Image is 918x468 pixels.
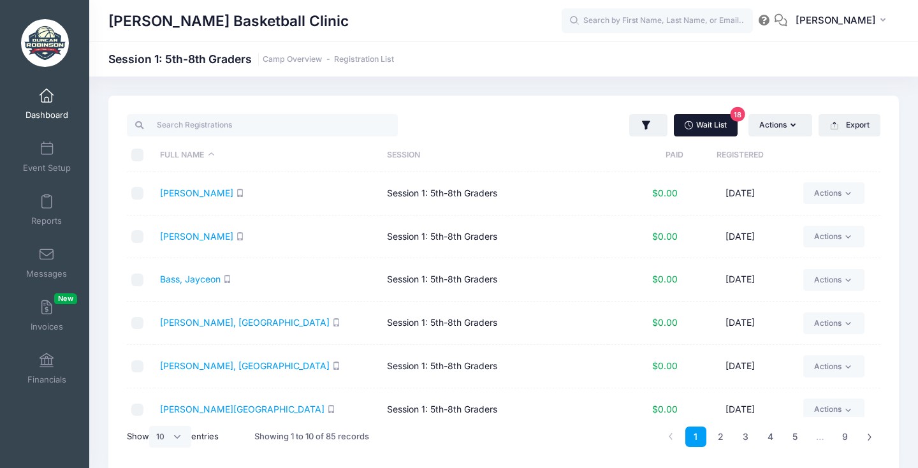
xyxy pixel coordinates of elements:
h1: Session 1: 5th-8th Graders [108,52,394,66]
a: 5 [785,427,806,448]
span: [PERSON_NAME] [796,13,876,27]
td: Session 1: 5th-8th Graders [381,345,608,388]
input: Search by First Name, Last Name, or Email... [562,8,753,34]
span: Messages [26,268,67,279]
span: $0.00 [652,231,678,242]
select: Showentries [149,426,191,448]
a: [PERSON_NAME][GEOGRAPHIC_DATA] [160,404,324,414]
td: [DATE] [683,388,797,432]
a: Financials [17,346,77,391]
span: Reports [31,216,62,226]
td: [DATE] [683,258,797,302]
button: Actions [748,114,812,136]
td: Session 1: 5th-8th Graders [381,302,608,345]
label: Show entries [127,426,219,448]
a: Messages [17,240,77,285]
a: [PERSON_NAME] [160,231,233,242]
a: Bass, Jayceon [160,274,221,284]
a: 3 [735,427,756,448]
th: Paid: activate to sort column ascending [608,138,684,172]
span: $0.00 [652,317,678,328]
a: 1 [685,427,706,448]
i: SMS enabled [223,275,231,283]
th: Session: activate to sort column ascending [381,138,608,172]
i: SMS enabled [332,318,340,326]
td: [DATE] [683,302,797,345]
i: SMS enabled [236,189,244,197]
td: [DATE] [683,216,797,259]
span: Dashboard [25,110,68,121]
a: 9 [834,427,856,448]
span: 18 [731,107,745,122]
span: $0.00 [652,274,678,284]
a: [PERSON_NAME] [160,187,233,198]
a: [PERSON_NAME], [GEOGRAPHIC_DATA] [160,360,330,371]
a: Actions [803,399,864,420]
a: Event Setup [17,135,77,179]
span: Event Setup [23,163,71,173]
a: Reports [17,187,77,232]
a: 4 [760,427,781,448]
td: Session 1: 5th-8th Graders [381,172,608,216]
a: Actions [803,355,864,377]
a: InvoicesNew [17,293,77,338]
span: $0.00 [652,360,678,371]
a: Wait List18 [674,114,738,136]
a: Camp Overview [263,55,322,64]
button: [PERSON_NAME] [787,6,899,36]
span: Invoices [31,321,63,332]
i: SMS enabled [327,405,335,413]
h1: [PERSON_NAME] Basketball Clinic [108,6,349,36]
button: Export [819,114,880,136]
span: New [54,293,77,304]
a: Dashboard [17,82,77,126]
img: Duncan Robinson Basketball Clinic [21,19,69,67]
a: Actions [803,269,864,291]
td: [DATE] [683,345,797,388]
span: Financials [27,374,66,385]
th: Full Name: activate to sort column descending [154,138,381,172]
input: Search Registrations [127,114,398,136]
i: SMS enabled [332,362,340,370]
td: Session 1: 5th-8th Graders [381,258,608,302]
div: Showing 1 to 10 of 85 records [254,422,369,451]
a: [PERSON_NAME], [GEOGRAPHIC_DATA] [160,317,330,328]
td: [DATE] [683,172,797,216]
span: $0.00 [652,404,678,414]
td: Session 1: 5th-8th Graders [381,216,608,259]
td: Session 1: 5th-8th Graders [381,388,608,432]
a: Actions [803,182,864,204]
a: Registration List [334,55,394,64]
i: SMS enabled [236,232,244,240]
span: $0.00 [652,187,678,198]
a: Actions [803,226,864,247]
a: Actions [803,312,864,334]
th: Registered: activate to sort column ascending [683,138,797,172]
a: 2 [710,427,731,448]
